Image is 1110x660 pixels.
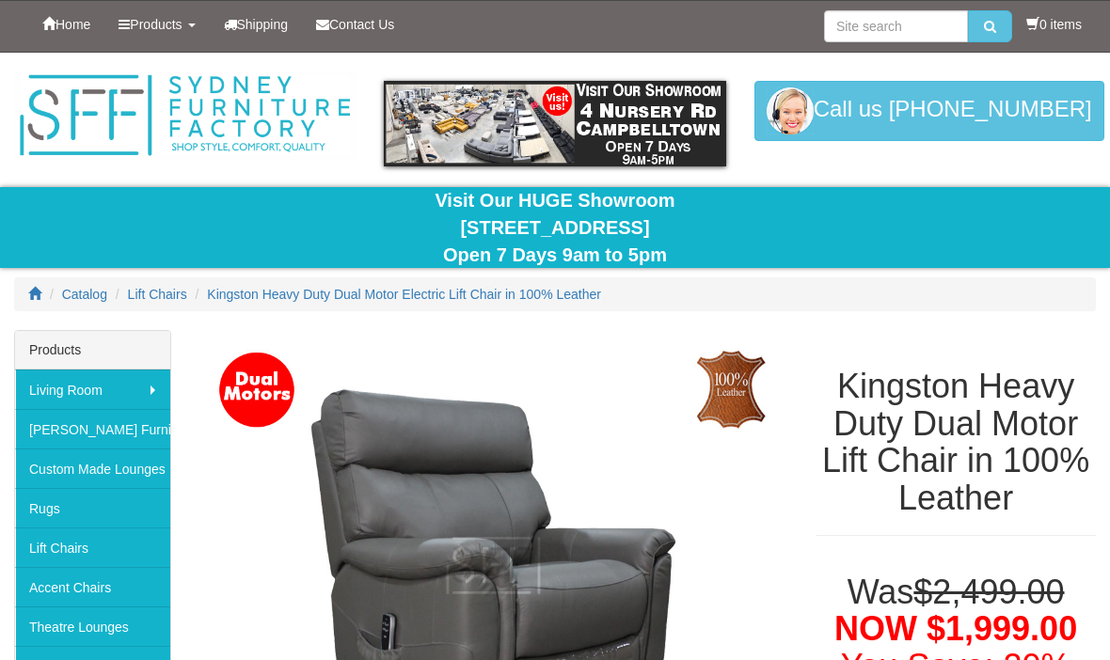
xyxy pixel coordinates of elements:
[15,567,170,606] a: Accent Chairs
[834,609,1077,648] span: NOW $1,999.00
[55,17,90,32] span: Home
[15,331,170,369] div: Products
[329,17,394,32] span: Contact Us
[28,1,104,48] a: Home
[913,573,1064,611] del: $2,499.00
[210,1,303,48] a: Shipping
[15,369,170,409] a: Living Room
[104,1,209,48] a: Products
[207,287,601,302] a: Kingston Heavy Duty Dual Motor Electric Lift Chair in 100% Leather
[824,10,968,42] input: Site search
[15,448,170,488] a: Custom Made Lounges
[14,71,356,160] img: Sydney Furniture Factory
[128,287,187,302] a: Lift Chairs
[15,488,170,527] a: Rugs
[237,17,289,32] span: Shipping
[14,187,1096,268] div: Visit Our HUGE Showroom [STREET_ADDRESS] Open 7 Days 9am to 5pm
[15,527,170,567] a: Lift Chairs
[62,287,107,302] a: Catalog
[15,409,170,448] a: [PERSON_NAME] Furniture
[816,368,1096,516] h1: Kingston Heavy Duty Dual Motor Lift Chair in 100% Leather
[1026,15,1082,34] li: 0 items
[130,17,182,32] span: Products
[384,81,725,166] img: showroom.gif
[15,606,170,646] a: Theatre Lounges
[302,1,408,48] a: Contact Us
